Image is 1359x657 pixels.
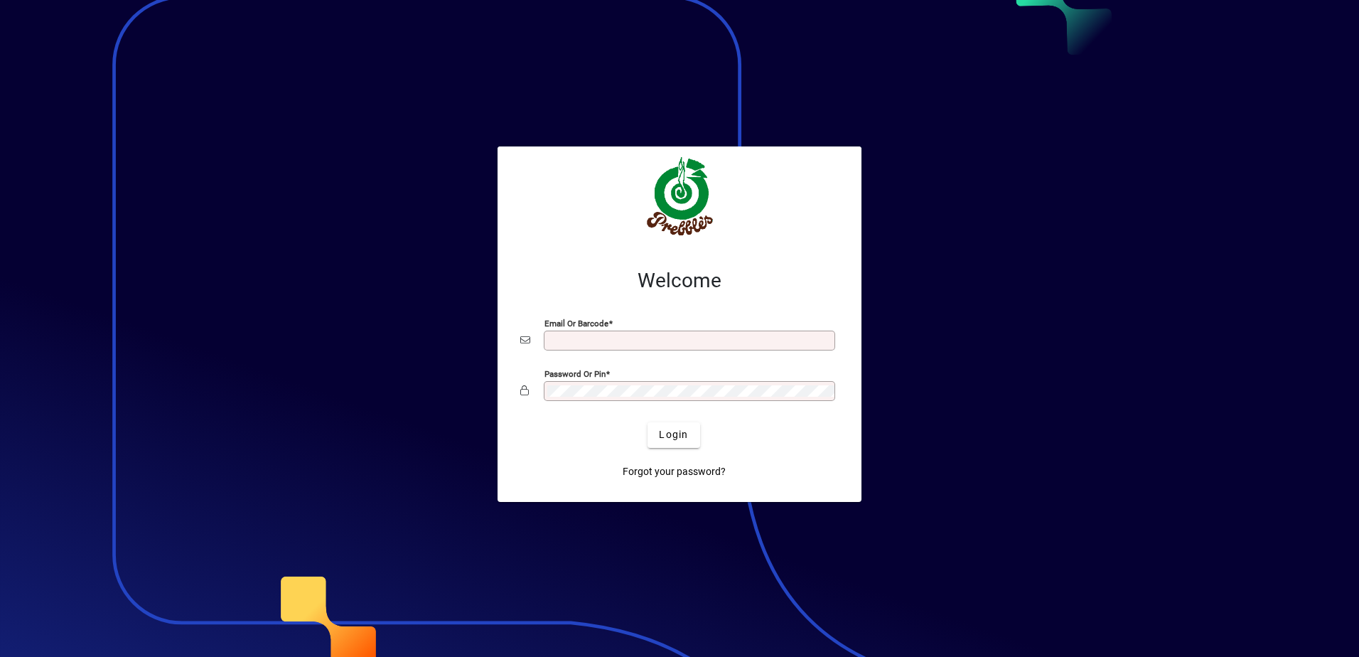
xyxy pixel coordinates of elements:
mat-label: Password or Pin [544,368,606,378]
a: Forgot your password? [617,459,731,485]
button: Login [648,422,699,448]
mat-label: Email or Barcode [544,318,608,328]
span: Login [659,427,688,442]
h2: Welcome [520,269,839,293]
span: Forgot your password? [623,464,726,479]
